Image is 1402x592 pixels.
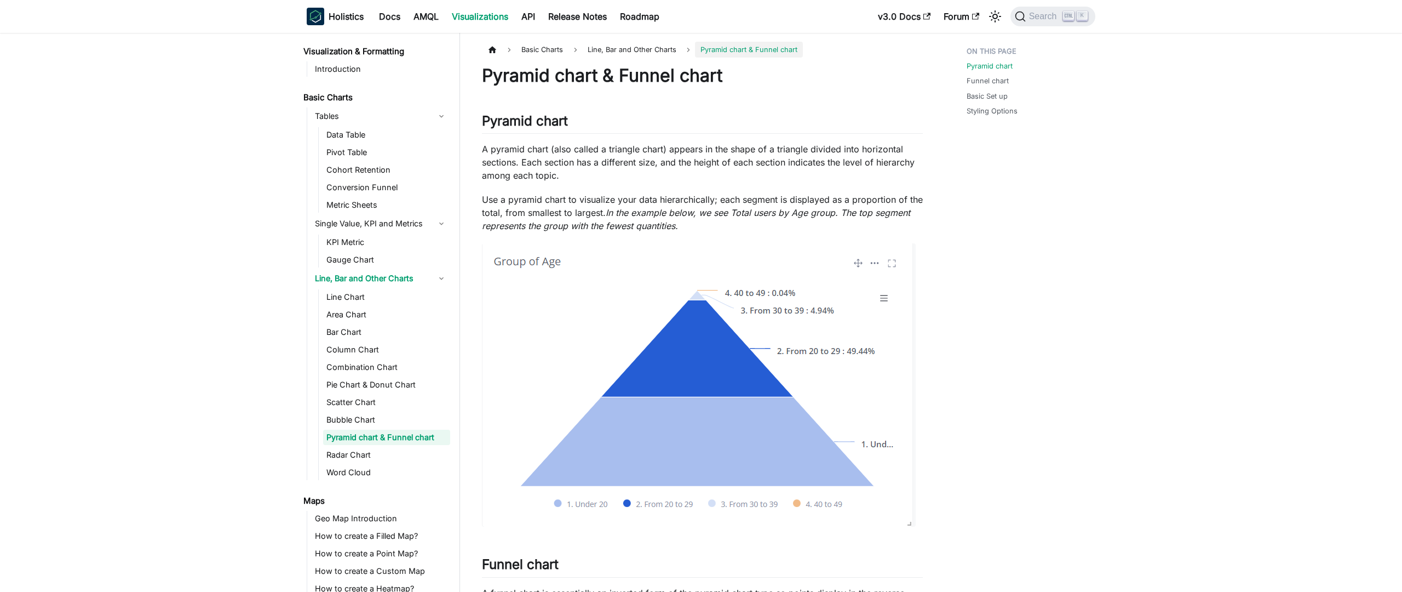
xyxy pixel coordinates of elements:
a: Bubble Chart [323,412,450,428]
a: Combination Chart [323,360,450,375]
a: Scatter Chart [323,395,450,410]
a: Gauge Chart [323,252,450,267]
a: How to create a Custom Map [312,563,450,579]
a: Basic Charts [300,90,450,105]
a: Pivot Table [323,145,450,160]
a: Home page [482,42,503,58]
p: A pyramid chart (also called a triangle chart) appears in the shape of a triangle divided into ho... [482,143,923,182]
button: Search (Ctrl+K) [1010,7,1095,26]
a: Release Notes [542,8,613,25]
a: Docs [372,8,407,25]
a: Visualizations [445,8,515,25]
h2: Funnel chart [482,556,923,577]
a: KPI Metric [323,235,450,250]
span: Line, Bar and Other Charts [582,42,682,58]
a: Bar Chart [323,325,450,340]
a: Geo Map Introduction [312,511,450,526]
a: Metric Sheets [323,197,450,213]
a: Pyramid chart & Funnel chart [323,430,450,445]
a: Basic Set up [967,91,1008,101]
a: Roadmap [613,8,666,25]
img: Holistics [307,8,324,25]
a: Pyramid chart [967,61,1013,71]
a: Column Chart [323,342,450,357]
a: v3.0 Docs [871,8,937,25]
a: Cohort Retention [323,162,450,178]
p: Use a pyramid chart to visualize your data hierarchically; each segment is displayed as a proport... [482,193,923,232]
a: AMQL [407,8,445,25]
a: Word Cloud [323,465,450,480]
a: Data Table [323,127,450,143]
h1: Pyramid chart & Funnel chart [482,65,923,87]
a: Forum [937,8,986,25]
b: Holistics [329,10,364,23]
kbd: K [1077,11,1088,21]
a: How to create a Filled Map? [312,528,450,544]
a: Radar Chart [323,447,450,463]
a: Single Value, KPI and Metrics [312,215,450,232]
a: Tables [312,107,450,125]
a: Pie Chart & Donut Chart [323,377,450,392]
a: Funnel chart [967,76,1009,86]
a: Visualization & Formatting [300,44,450,59]
a: Conversion Funnel [323,180,450,195]
nav: Docs sidebar [296,33,460,592]
span: Search [1026,12,1064,21]
a: How to create a Point Map? [312,546,450,561]
a: Line Chart [323,289,450,305]
h2: Pyramid chart [482,113,923,134]
a: Introduction [312,61,450,77]
a: Styling Options [967,106,1018,116]
a: Area Chart [323,307,450,322]
a: HolisticsHolistics [307,8,364,25]
a: Maps [300,493,450,509]
button: Switch between dark and light mode (currently light mode) [986,8,1004,25]
a: Line, Bar and Other Charts [312,270,450,287]
span: Pyramid chart & Funnel chart [695,42,803,58]
nav: Breadcrumbs [482,42,923,58]
a: API [515,8,542,25]
span: Basic Charts [516,42,568,58]
em: In the example below, we see Total users by Age group. The top segment represents the group with ... [482,207,910,231]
